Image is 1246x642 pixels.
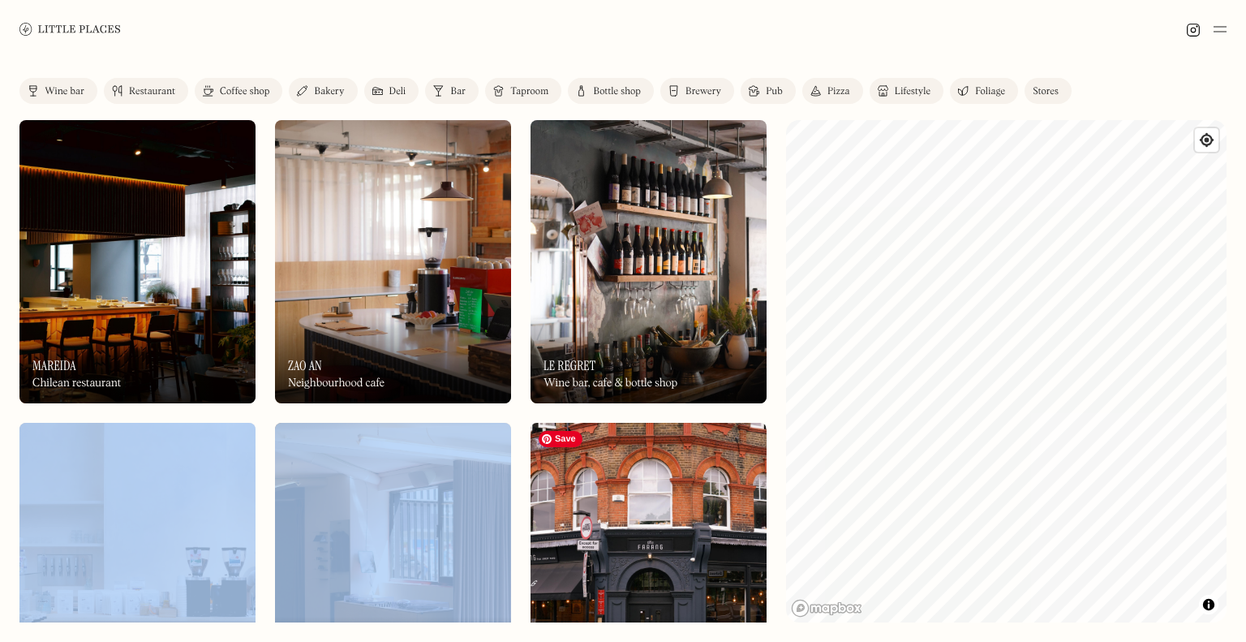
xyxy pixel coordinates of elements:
[895,87,930,97] div: Lifestyle
[827,87,850,97] div: Pizza
[19,120,256,403] a: MareidaMareidaMareidaChilean restaurant
[450,87,466,97] div: Bar
[544,358,595,373] h3: Le Regret
[802,78,863,104] a: Pizza
[741,78,796,104] a: Pub
[531,120,767,403] img: Le Regret
[364,78,419,104] a: Deli
[19,78,97,104] a: Wine bar
[870,78,943,104] a: Lifestyle
[766,87,783,97] div: Pub
[950,78,1018,104] a: Foliage
[539,431,582,447] span: Save
[568,78,654,104] a: Bottle shop
[593,87,641,97] div: Bottle shop
[1025,78,1072,104] a: Stores
[288,377,385,390] div: Neighbourhood cafe
[485,78,561,104] a: Taproom
[975,87,1005,97] div: Foliage
[314,87,344,97] div: Bakery
[544,377,677,390] div: Wine bar, cafe & bottle shop
[791,599,862,618] a: Mapbox homepage
[685,87,721,97] div: Brewery
[19,120,256,403] img: Mareida
[389,87,406,97] div: Deli
[32,358,76,373] h3: Mareida
[1204,596,1214,614] span: Toggle attribution
[510,87,548,97] div: Taproom
[220,87,269,97] div: Coffee shop
[275,120,511,403] img: Zao An
[425,78,479,104] a: Bar
[1199,595,1218,614] button: Toggle attribution
[195,78,282,104] a: Coffee shop
[531,120,767,403] a: Le RegretLe RegretLe RegretWine bar, cafe & bottle shop
[275,120,511,403] a: Zao AnZao AnZao AnNeighbourhood cafe
[32,377,121,390] div: Chilean restaurant
[660,78,734,104] a: Brewery
[786,120,1227,623] canvas: Map
[45,87,84,97] div: Wine bar
[288,358,322,373] h3: Zao An
[129,87,175,97] div: Restaurant
[1195,128,1218,152] button: Find my location
[104,78,188,104] a: Restaurant
[289,78,357,104] a: Bakery
[1033,87,1059,97] div: Stores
